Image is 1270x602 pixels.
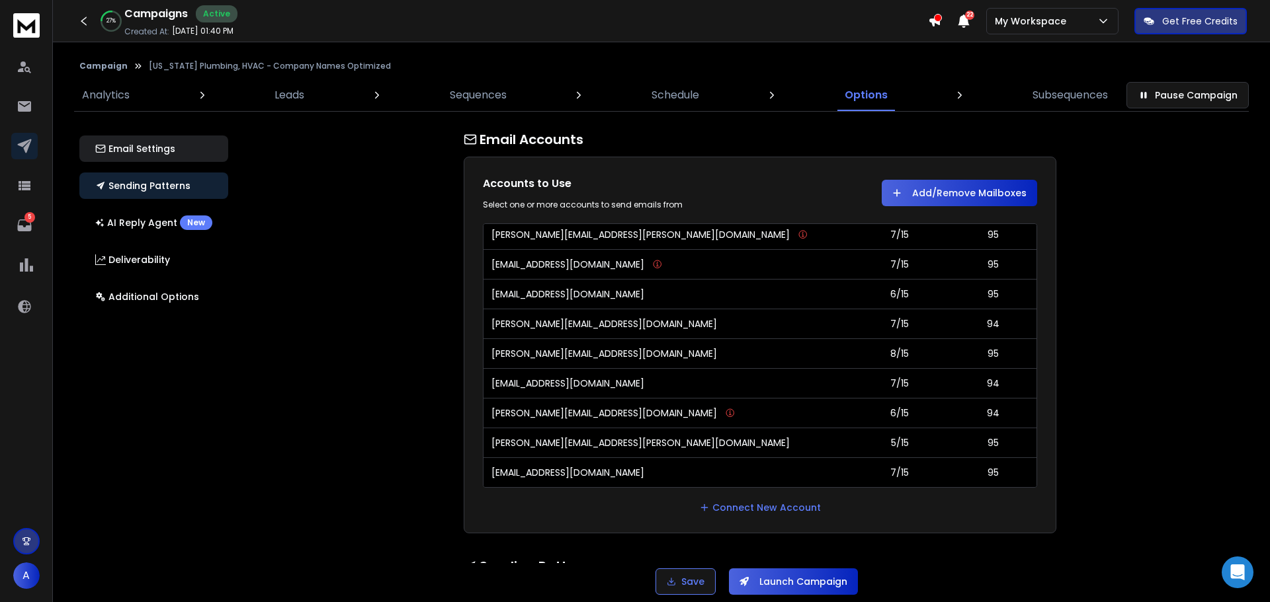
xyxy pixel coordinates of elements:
td: 6/15 [849,398,951,428]
td: 95 [951,428,1037,457]
p: Analytics [82,87,130,103]
p: [US_STATE] Plumbing, HVAC - Company Names Optimized [149,61,391,71]
a: 5 [11,212,38,239]
button: Launch Campaign [729,568,858,595]
td: 7/15 [849,309,951,338]
td: 95 [951,249,1037,279]
button: A [13,562,40,589]
a: Leads [267,79,312,111]
p: 5 [24,212,35,223]
p: [EMAIL_ADDRESS][DOMAIN_NAME] [491,287,644,301]
p: [EMAIL_ADDRESS][DOMAIN_NAME] [491,258,644,271]
button: Pause Campaign [1126,82,1249,108]
div: Select one or more accounts to send emails from [483,200,747,210]
td: 7/15 [849,457,951,487]
a: Connect New Account [699,501,821,514]
button: Get Free Credits [1134,8,1247,34]
p: My Workspace [995,15,1072,28]
span: 22 [965,11,974,20]
p: [PERSON_NAME][EMAIL_ADDRESS][PERSON_NAME][DOMAIN_NAME] [491,436,790,449]
div: New [180,215,212,230]
div: Open Intercom Messenger [1222,556,1253,588]
td: 94 [951,368,1037,398]
td: 7/15 [849,219,951,249]
p: [PERSON_NAME][EMAIL_ADDRESS][DOMAIN_NAME] [491,347,717,360]
p: 27 % [106,17,116,25]
p: Get Free Credits [1162,15,1238,28]
td: 95 [951,338,1037,368]
h1: Accounts to Use [483,176,747,192]
p: Deliverability [95,253,170,266]
a: Analytics [74,79,138,111]
button: Save [656,568,716,595]
td: 94 [951,309,1037,338]
td: 95 [951,279,1037,309]
h1: Sending Pattern [464,557,1056,576]
td: 95 [951,219,1037,249]
a: Sequences [442,79,515,111]
td: 94 [951,398,1037,428]
button: Campaign [79,61,128,71]
p: Created At: [124,26,169,37]
p: Additional Options [95,290,199,303]
p: Subsequences [1033,87,1108,103]
button: Deliverability [79,246,228,273]
p: Email Settings [95,142,175,155]
p: [PERSON_NAME][EMAIL_ADDRESS][PERSON_NAME][DOMAIN_NAME] [491,228,790,241]
p: [PERSON_NAME][EMAIL_ADDRESS][DOMAIN_NAME] [491,406,717,420]
p: [EMAIL_ADDRESS][DOMAIN_NAME] [491,377,644,390]
p: Sequences [450,87,507,103]
div: Active [196,5,237,22]
p: [PERSON_NAME][EMAIL_ADDRESS][DOMAIN_NAME] [491,317,717,330]
p: Options [845,87,888,103]
td: 6/15 [849,279,951,309]
h1: Campaigns [124,6,188,22]
td: 7/15 [849,368,951,398]
td: 8/15 [849,338,951,368]
img: logo [13,13,40,38]
button: Sending Patterns [79,172,228,199]
td: 7/15 [849,249,951,279]
button: AI Reply AgentNew [79,209,228,236]
p: Schedule [652,87,699,103]
button: Add/Remove Mailboxes [882,180,1037,206]
td: 5/15 [849,428,951,457]
p: AI Reply Agent [95,215,212,230]
h1: Email Accounts [464,130,1056,149]
p: [DATE] 01:40 PM [172,26,233,36]
a: Schedule [644,79,707,111]
a: Subsequences [1025,79,1116,111]
button: Email Settings [79,135,228,162]
a: Options [837,79,896,111]
button: Additional Options [79,283,228,310]
p: [EMAIL_ADDRESS][DOMAIN_NAME] [491,466,644,479]
p: Leads [275,87,304,103]
p: Sending Patterns [95,179,190,192]
td: 95 [951,457,1037,487]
